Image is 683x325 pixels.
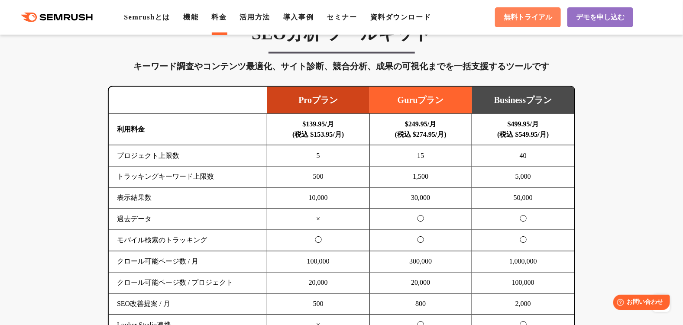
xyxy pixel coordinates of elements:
[292,120,344,138] b: $139.95/月 (税込 $153.95/月)
[576,13,625,22] span: デモを申し込む
[109,209,267,230] td: 過去データ
[109,273,267,294] td: クロール可能ページ数 / プロジェクト
[472,294,575,315] td: 2,000
[109,230,267,251] td: モバイル検索のトラッキング
[267,209,370,230] td: ×
[327,13,357,21] a: セミナー
[369,273,472,294] td: 20,000
[472,87,575,114] td: Businessプラン
[369,294,472,315] td: 800
[495,7,561,27] a: 無料トライアル
[109,145,267,167] td: プロジェクト上限数
[395,120,447,138] b: $249.95/月 (税込 $274.95/月)
[267,251,370,273] td: 100,000
[267,145,370,167] td: 5
[183,13,198,21] a: 機能
[606,291,673,315] iframe: Help widget launcher
[472,273,575,294] td: 100,000
[109,188,267,209] td: 表示結果数
[108,59,575,73] div: キーワード調査やコンテンツ最適化、サイト診断、競合分析、成果の可視化までを一括支援するツールです
[472,188,575,209] td: 50,000
[109,294,267,315] td: SEO改善提案 / 月
[472,167,575,188] td: 5,000
[124,13,170,21] a: Semrushとは
[267,87,370,114] td: Proプラン
[504,13,552,22] span: 無料トライアル
[267,167,370,188] td: 500
[472,209,575,230] td: ◯
[369,209,472,230] td: ◯
[267,273,370,294] td: 20,000
[109,167,267,188] td: トラッキングキーワード上限数
[267,230,370,251] td: ◯
[267,188,370,209] td: 10,000
[211,13,227,21] a: 料金
[472,230,575,251] td: ◯
[370,13,431,21] a: 資料ダウンロード
[567,7,633,27] a: デモを申し込む
[109,251,267,273] td: クロール可能ページ数 / 月
[497,120,549,138] b: $499.95/月 (税込 $549.95/月)
[240,13,270,21] a: 活用方法
[369,188,472,209] td: 30,000
[369,251,472,273] td: 300,000
[117,125,145,133] b: 利用料金
[369,145,472,167] td: 15
[283,13,314,21] a: 導入事例
[369,167,472,188] td: 1,500
[472,145,575,167] td: 40
[267,294,370,315] td: 500
[472,251,575,273] td: 1,000,000
[369,230,472,251] td: ◯
[369,87,472,114] td: Guruプラン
